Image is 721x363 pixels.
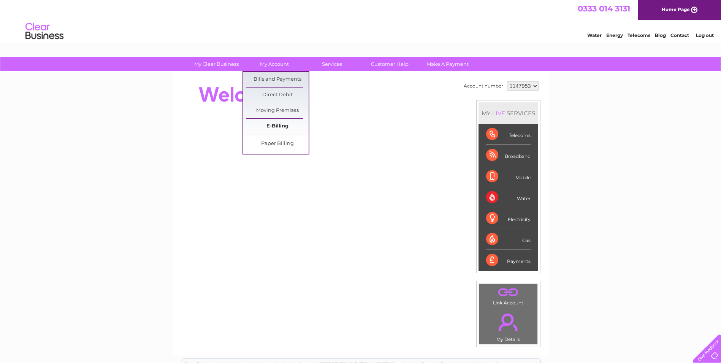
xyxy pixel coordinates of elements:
[185,57,248,71] a: My Clear Business
[462,80,505,92] td: Account number
[606,32,623,38] a: Energy
[486,124,531,145] div: Telecoms
[246,103,309,118] a: Moving Premises
[181,4,540,37] div: Clear Business is a trading name of Verastar Limited (registered in [GEOGRAPHIC_DATA] No. 3667643...
[246,119,309,134] a: E-Billing
[479,307,538,344] td: My Details
[655,32,666,38] a: Blog
[486,166,531,187] div: Mobile
[486,187,531,208] div: Water
[481,309,536,336] a: .
[479,283,538,307] td: Link Account
[628,32,650,38] a: Telecoms
[670,32,689,38] a: Contact
[246,88,309,103] a: Direct Debit
[479,102,538,124] div: MY SERVICES
[246,72,309,87] a: Bills and Payments
[587,32,602,38] a: Water
[578,4,630,13] a: 0333 014 3131
[358,57,421,71] a: Customer Help
[25,20,64,43] img: logo.png
[243,57,306,71] a: My Account
[486,229,531,250] div: Gas
[301,57,363,71] a: Services
[416,57,479,71] a: Make A Payment
[486,208,531,229] div: Electricity
[481,286,536,299] a: .
[491,110,507,117] div: LIVE
[696,32,714,38] a: Log out
[486,250,531,271] div: Payments
[246,136,309,151] a: Paper Billing
[486,145,531,166] div: Broadband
